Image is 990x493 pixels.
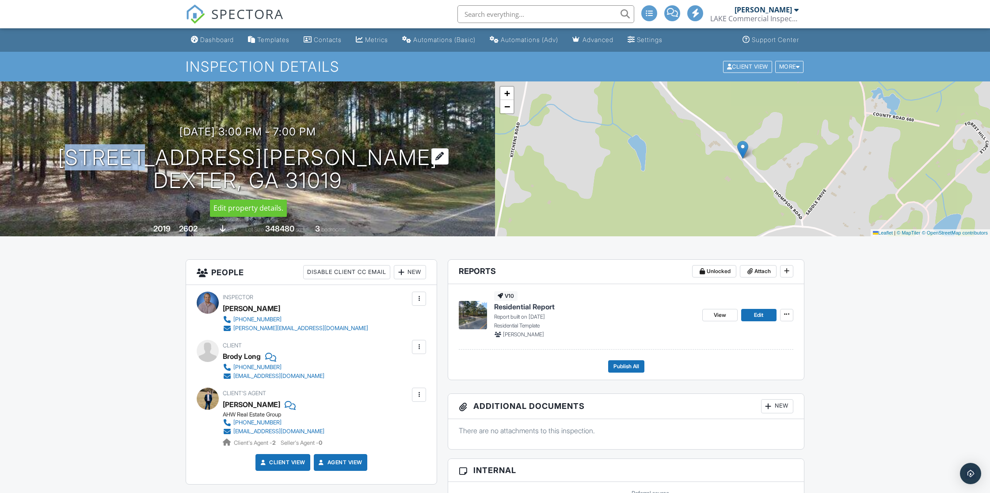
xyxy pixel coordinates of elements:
[300,32,345,48] a: Contacts
[223,418,324,427] a: [PHONE_NUMBER]
[223,342,242,349] span: Client
[200,36,234,43] div: Dashboard
[775,61,804,73] div: More
[179,126,316,138] h3: [DATE] 3:00 pm - 7:00 pm
[281,439,322,446] span: Seller's Agent -
[735,5,792,14] div: [PERSON_NAME]
[233,428,324,435] div: [EMAIL_ADDRESS][DOMAIN_NAME]
[448,459,804,482] h3: Internal
[873,230,893,235] a: Leaflet
[233,325,368,332] div: [PERSON_NAME][EMAIL_ADDRESS][DOMAIN_NAME]
[352,32,392,48] a: Metrics
[394,265,426,279] div: New
[223,324,368,333] a: [PERSON_NAME][EMAIL_ADDRESS][DOMAIN_NAME]
[223,427,324,436] a: [EMAIL_ADDRESS][DOMAIN_NAME]
[223,390,266,397] span: Client's Agent
[457,5,634,23] input: Search everything...
[897,230,921,235] a: © MapTiler
[894,230,895,235] span: |
[752,36,799,43] div: Support Center
[504,88,510,99] span: +
[637,36,663,43] div: Settings
[179,224,198,233] div: 2602
[569,32,617,48] a: Advanced
[227,226,237,233] span: slab
[319,439,322,446] strong: 0
[504,101,510,112] span: −
[223,294,253,300] span: Inspector
[223,363,324,372] a: [PHONE_NUMBER]
[223,398,280,411] a: [PERSON_NAME]
[199,226,211,233] span: sq. ft.
[761,399,793,413] div: New
[710,14,799,23] div: LAKE Commercial Inspections & Consulting, llc.
[245,226,264,233] span: Lot Size
[315,224,320,233] div: 3
[960,463,981,484] div: Open Intercom Messenger
[186,12,284,31] a: SPECTORA
[365,36,388,43] div: Metrics
[265,224,294,233] div: 348480
[259,458,305,467] a: Client View
[142,226,152,233] span: Built
[186,260,437,285] h3: People
[583,36,613,43] div: Advanced
[244,32,293,48] a: Templates
[223,372,324,381] a: [EMAIL_ADDRESS][DOMAIN_NAME]
[321,226,346,233] span: bedrooms
[413,36,476,43] div: Automations (Basic)
[501,36,558,43] div: Automations (Adv)
[737,141,748,159] img: Marker
[233,364,282,371] div: [PHONE_NUMBER]
[186,4,205,24] img: The Best Home Inspection Software - Spectora
[272,439,276,446] strong: 2
[257,36,289,43] div: Templates
[922,230,988,235] a: © OpenStreetMap contributors
[223,315,368,324] a: [PHONE_NUMBER]
[459,426,793,435] p: There are no attachments to this inspection.
[233,316,282,323] div: [PHONE_NUMBER]
[223,411,331,418] div: AHW Real Estate Group
[500,87,514,100] a: Zoom in
[186,59,804,74] h1: Inspection Details
[314,36,342,43] div: Contacts
[223,350,261,363] div: Brody Long
[233,419,282,426] div: [PHONE_NUMBER]
[211,4,284,23] span: SPECTORA
[187,32,237,48] a: Dashboard
[739,32,803,48] a: Support Center
[723,61,772,73] div: Client View
[448,394,804,419] h3: Additional Documents
[303,265,390,279] div: Disable Client CC Email
[296,226,307,233] span: sq.ft.
[624,32,666,48] a: Settings
[399,32,479,48] a: Automations (Basic)
[233,373,324,380] div: [EMAIL_ADDRESS][DOMAIN_NAME]
[486,32,562,48] a: Automations (Advanced)
[223,302,280,315] div: [PERSON_NAME]
[317,458,362,467] a: Agent View
[234,439,277,446] span: Client's Agent -
[722,63,774,69] a: Client View
[153,224,171,233] div: 2019
[500,100,514,113] a: Zoom out
[58,146,438,193] h1: [STREET_ADDRESS][PERSON_NAME] Dexter, GA 31019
